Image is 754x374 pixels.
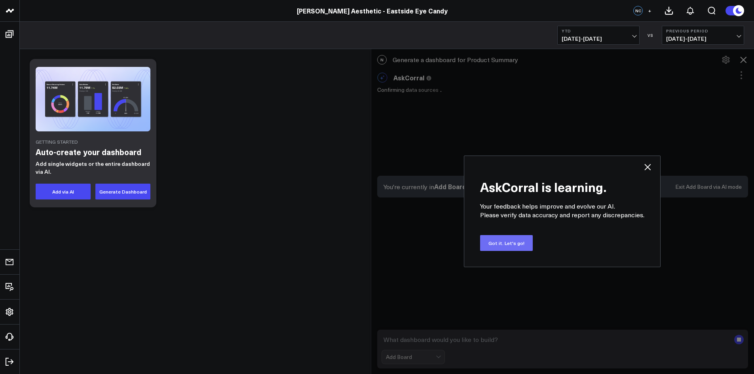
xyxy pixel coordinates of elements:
span: [DATE] - [DATE] [666,36,740,42]
a: [PERSON_NAME] Aesthetic - Eastside Eye Candy [297,6,448,15]
div: VS [644,33,658,38]
span: + [648,8,651,13]
div: NC [633,6,643,15]
b: Previous Period [666,28,740,33]
button: YTD[DATE]-[DATE] [557,26,640,45]
span: [DATE] - [DATE] [562,36,635,42]
b: YTD [562,28,635,33]
button: Add via AI [36,184,91,199]
button: Generate Dashboard [95,184,150,199]
div: Getting Started [36,139,150,144]
p: Add single widgets or the entire dashboard via AI. [36,160,150,176]
button: + [645,6,654,15]
h2: AskCorral is learning. [480,172,644,194]
button: Got it. Let's go! [480,235,533,251]
button: Previous Period[DATE]-[DATE] [662,26,744,45]
p: Your feedback helps improve and evolve our AI. Please verify data accuracy and report any discrep... [480,202,644,219]
h2: Auto-create your dashboard [36,146,150,158]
